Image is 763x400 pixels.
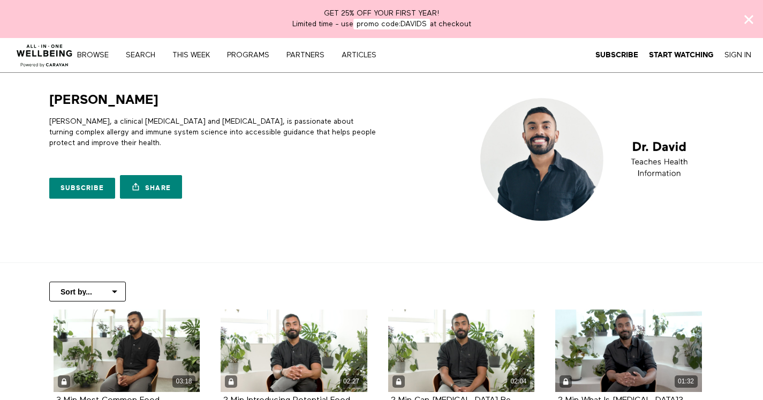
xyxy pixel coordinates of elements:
[49,178,115,199] a: Subscribe
[223,51,281,59] a: PROGRAMS
[54,310,200,392] a: 3 Min Most Common Food Allergens 03:18
[507,375,530,388] div: 02:04
[471,92,714,228] img: Dr. David
[49,116,377,149] p: [PERSON_NAME], a clinical [MEDICAL_DATA] and [MEDICAL_DATA], is passionate about turning complex ...
[595,51,638,59] strong: Subscribe
[85,49,398,60] nav: Primary
[12,19,751,29] p: Limited time - use at checkout
[221,310,367,392] a: 2 Min Introducing Potential Food Allergens To Children 02:27
[675,375,698,388] div: 01:32
[353,19,430,29] span: promo code:
[388,310,535,392] a: 2 Min Can Allergies Be Cured? 02:04
[340,375,363,388] div: 02:27
[585,38,759,72] div: Secondary
[73,51,120,59] a: Browse
[338,51,388,59] a: ARTICLES
[122,51,167,59] a: Search
[283,51,336,59] a: PARTNERS
[401,20,427,28] span: DAVIDS
[49,92,158,108] h1: [PERSON_NAME]
[12,36,77,69] img: CARAVAN
[649,51,714,59] strong: Start Watching
[555,310,702,392] a: 2 Min What Is Lactose Intolerance? 01:32
[724,50,751,60] a: Sign In
[172,375,195,388] div: 03:18
[649,50,714,60] a: Start Watching
[169,51,221,59] a: THIS WEEK
[120,175,182,199] a: Share
[595,50,638,60] a: Subscribe
[12,8,751,19] p: GET 25% OFF YOUR FIRST YEAR!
